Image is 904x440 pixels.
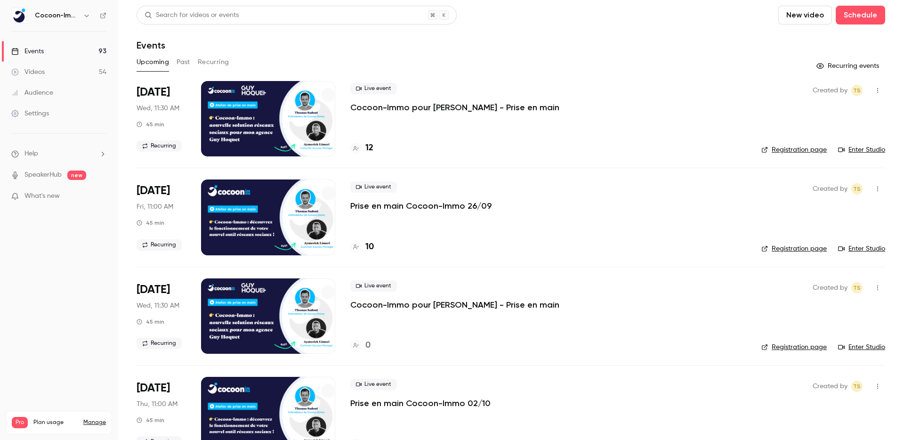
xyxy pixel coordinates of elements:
[350,83,397,94] span: Live event
[177,55,190,70] button: Past
[350,181,397,193] span: Live event
[35,11,79,20] h6: Cocoon-Immo
[137,183,170,198] span: [DATE]
[836,6,885,24] button: Schedule
[24,170,62,180] a: SpeakerHub
[137,416,164,424] div: 45 min
[67,171,86,180] span: new
[24,191,60,201] span: What's new
[24,149,38,159] span: Help
[853,381,861,392] span: TS
[350,379,397,390] span: Live event
[853,282,861,293] span: TS
[198,55,229,70] button: Recurring
[11,109,49,118] div: Settings
[11,149,106,159] li: help-dropdown-opener
[350,241,374,253] a: 10
[761,244,827,253] a: Registration page
[812,58,885,73] button: Recurring events
[350,102,559,113] a: Cocoon-Immo pour [PERSON_NAME] - Prise en main
[137,40,165,51] h1: Events
[137,282,170,297] span: [DATE]
[350,200,492,212] a: Prise en main Cocoon-Immo 26/09
[851,85,863,96] span: Thomas Sadoul
[137,104,179,113] span: Wed, 11:30 AM
[851,183,863,195] span: Thomas Sadoul
[11,67,45,77] div: Videos
[12,8,27,23] img: Cocoon-Immo
[137,239,182,251] span: Recurring
[95,192,106,201] iframe: Noticeable Trigger
[838,244,885,253] a: Enter Studio
[145,10,239,20] div: Search for videos or events
[137,140,182,152] span: Recurring
[838,342,885,352] a: Enter Studio
[11,47,44,56] div: Events
[813,85,847,96] span: Created by
[137,81,186,156] div: Sep 24 Wed, 11:30 AM (Europe/Paris)
[853,85,861,96] span: TS
[137,318,164,326] div: 45 min
[137,219,164,227] div: 45 min
[365,241,374,253] h4: 10
[137,202,173,212] span: Fri, 11:00 AM
[137,85,170,100] span: [DATE]
[813,381,847,392] span: Created by
[137,121,164,128] div: 45 min
[33,419,78,426] span: Plan usage
[350,299,559,310] a: Cocoon-Immo pour [PERSON_NAME] - Prise en main
[365,142,373,155] h4: 12
[851,381,863,392] span: Thomas Sadoul
[137,278,186,354] div: Oct 1 Wed, 11:30 AM (Europe/Paris)
[813,183,847,195] span: Created by
[350,339,371,352] a: 0
[813,282,847,293] span: Created by
[12,417,28,428] span: Pro
[350,280,397,292] span: Live event
[137,179,186,255] div: Sep 26 Fri, 11:00 AM (Europe/Paris)
[838,145,885,155] a: Enter Studio
[778,6,832,24] button: New video
[137,338,182,349] span: Recurring
[11,88,53,98] div: Audience
[761,145,827,155] a: Registration page
[853,183,861,195] span: TS
[137,399,178,409] span: Thu, 11:00 AM
[83,419,106,426] a: Manage
[350,398,491,409] a: Prise en main Cocoon-Immo 02/10
[137,55,169,70] button: Upcoming
[350,142,373,155] a: 12
[365,339,371,352] h4: 0
[137,381,170,396] span: [DATE]
[137,301,179,310] span: Wed, 11:30 AM
[851,282,863,293] span: Thomas Sadoul
[761,342,827,352] a: Registration page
